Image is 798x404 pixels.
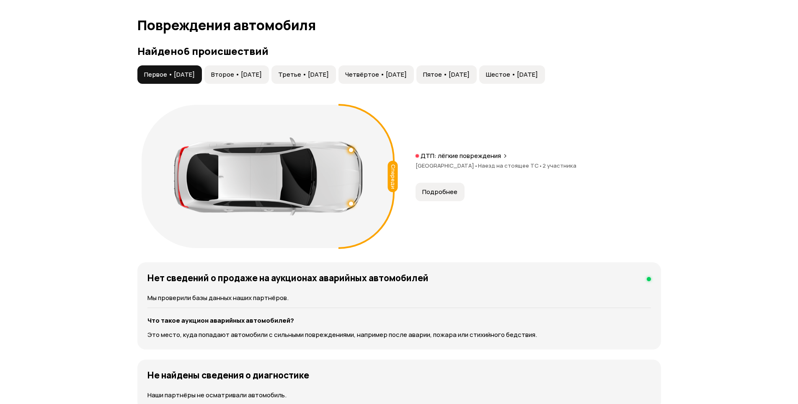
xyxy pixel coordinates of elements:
[147,316,294,325] strong: Что такое аукцион аварийных автомобилей?
[147,370,309,381] h4: Не найдены сведения о диагностике
[474,162,478,169] span: •
[271,65,336,84] button: Третье • [DATE]
[147,391,651,400] p: Наши партнёры не осматривали автомобиль.
[211,70,262,79] span: Второе • [DATE]
[338,65,414,84] button: Четвёртое • [DATE]
[539,162,542,169] span: •
[147,330,651,339] p: Это место, куда попадают автомобили с сильными повреждениями, например после аварии, пожара или с...
[421,152,501,160] p: ДТП: лёгкие повреждения
[416,162,478,169] span: [GEOGRAPHIC_DATA]
[416,183,465,201] button: Подробнее
[137,65,202,84] button: Первое • [DATE]
[416,65,477,84] button: Пятое • [DATE]
[479,65,545,84] button: Шестое • [DATE]
[147,293,651,303] p: Мы проверили базы данных наших партнёров.
[486,70,538,79] span: Шестое • [DATE]
[144,70,195,79] span: Первое • [DATE]
[204,65,269,84] button: Второе • [DATE]
[478,162,542,169] span: Наезд на стоящее ТС
[147,272,429,283] h4: Нет сведений о продаже на аукционах аварийных автомобилей
[137,45,661,57] h3: Найдено 6 происшествий
[137,18,661,33] h1: Повреждения автомобиля
[345,70,407,79] span: Четвёртое • [DATE]
[422,188,457,196] span: Подробнее
[423,70,470,79] span: Пятое • [DATE]
[278,70,329,79] span: Третье • [DATE]
[542,162,576,169] span: 2 участника
[387,161,398,192] div: Спереди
